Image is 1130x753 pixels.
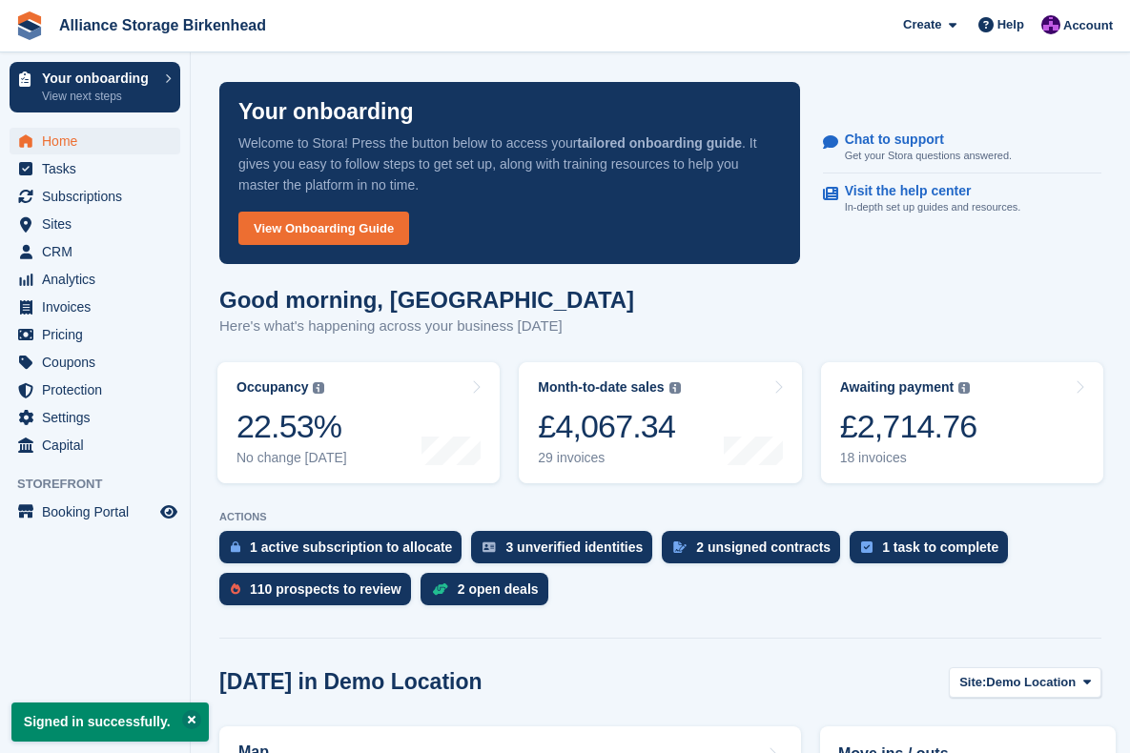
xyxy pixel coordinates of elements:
[42,155,156,182] span: Tasks
[42,128,156,154] span: Home
[538,407,680,446] div: £4,067.34
[42,183,156,210] span: Subscriptions
[421,573,558,615] a: 2 open deals
[861,541,873,553] img: task-75834270c22a3079a89374b754ae025e5fb1db73e45f91037f5363f120a921f8.svg
[845,183,1006,199] p: Visit the help center
[662,531,850,573] a: 2 unsigned contracts
[238,212,409,245] a: View Onboarding Guide
[238,101,414,123] p: Your onboarding
[236,379,308,396] div: Occupancy
[432,582,448,596] img: deal-1b604bf984904fb50ccaf53a9ad4b4a5d6e5aea283cecdc64d6e3604feb123c2.svg
[949,667,1101,699] button: Site: Demo Location
[10,432,180,458] a: menu
[997,15,1024,34] span: Help
[10,238,180,265] a: menu
[42,266,156,293] span: Analytics
[577,135,742,151] strong: tailored onboarding guide
[42,321,156,348] span: Pricing
[42,88,155,105] p: View next steps
[219,531,471,573] a: 1 active subscription to allocate
[236,407,347,446] div: 22.53%
[238,132,781,195] p: Welcome to Stora! Press the button below to access your . It gives you easy to follow steps to ge...
[17,475,190,494] span: Storefront
[10,349,180,376] a: menu
[217,362,500,483] a: Occupancy 22.53% No change [DATE]
[1063,16,1113,35] span: Account
[1041,15,1060,34] img: Romilly Norton
[823,122,1101,174] a: Chat to support Get your Stora questions answered.
[42,211,156,237] span: Sites
[471,531,662,573] a: 3 unverified identities
[669,382,681,394] img: icon-info-grey-7440780725fd019a000dd9b08b2336e03edf1995a4989e88bcd33f0948082b44.svg
[42,404,156,431] span: Settings
[10,294,180,320] a: menu
[42,349,156,376] span: Coupons
[519,362,801,483] a: Month-to-date sales £4,067.34 29 invoices
[840,450,977,466] div: 18 invoices
[10,128,180,154] a: menu
[823,173,1101,225] a: Visit the help center In-depth set up guides and resources.
[458,581,539,597] div: 2 open deals
[986,673,1076,692] span: Demo Location
[538,450,680,466] div: 29 invoices
[483,541,496,553] img: verify_identity-adf6edd0f0f0b5bbfe63781bf79b02c33cf7c696d77639b501bdc392416b5a36.svg
[10,183,180,210] a: menu
[219,669,483,695] h2: [DATE] in Demo Location
[10,62,180,112] a: Your onboarding View next steps
[505,539,643,555] div: 3 unverified identities
[157,500,180,523] a: Preview store
[958,382,970,394] img: icon-info-grey-7440780725fd019a000dd9b08b2336e03edf1995a4989e88bcd33f0948082b44.svg
[538,379,664,396] div: Month-to-date sales
[42,432,156,458] span: Capital
[236,450,347,466] div: No change [DATE]
[42,376,156,403] span: Protection
[10,321,180,348] a: menu
[219,511,1101,523] p: ACTIONS
[845,132,996,148] p: Chat to support
[42,71,155,85] p: Your onboarding
[10,376,180,403] a: menu
[11,702,209,742] p: Signed in successfully.
[10,155,180,182] a: menu
[250,539,452,555] div: 1 active subscription to allocate
[42,294,156,320] span: Invoices
[15,11,44,40] img: stora-icon-8386f47178a22dfd0bd8f6a31ec36ba5ce8667c1dd55bd0f319d3a0aa187defe.svg
[673,541,687,553] img: contract_signature_icon-13c848040528278c33f63329250d36e43548de30e8caae1d1a13099fd9432cc5.svg
[10,404,180,431] a: menu
[42,499,156,525] span: Booking Portal
[219,287,634,313] h1: Good morning, [GEOGRAPHIC_DATA]
[10,266,180,293] a: menu
[313,382,324,394] img: icon-info-grey-7440780725fd019a000dd9b08b2336e03edf1995a4989e88bcd33f0948082b44.svg
[840,407,977,446] div: £2,714.76
[882,539,998,555] div: 1 task to complete
[250,581,401,597] div: 110 prospects to review
[51,10,274,41] a: Alliance Storage Birkenhead
[840,379,955,396] div: Awaiting payment
[10,211,180,237] a: menu
[42,238,156,265] span: CRM
[845,148,1012,164] p: Get your Stora questions answered.
[10,499,180,525] a: menu
[696,539,831,555] div: 2 unsigned contracts
[959,673,986,692] span: Site:
[219,315,634,337] p: Here's what's happening across your business [DATE]
[903,15,941,34] span: Create
[850,531,1017,573] a: 1 task to complete
[231,540,240,553] img: active_subscription_to_allocate_icon-d502201f5373d7db506a760aba3b589e785aa758c864c3986d89f69b8ff3...
[821,362,1103,483] a: Awaiting payment £2,714.76 18 invoices
[845,199,1021,215] p: In-depth set up guides and resources.
[231,583,240,595] img: prospect-51fa495bee0391a8d652442698ab0144808aea92771e9ea1ae160a38d050c398.svg
[219,573,421,615] a: 110 prospects to review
